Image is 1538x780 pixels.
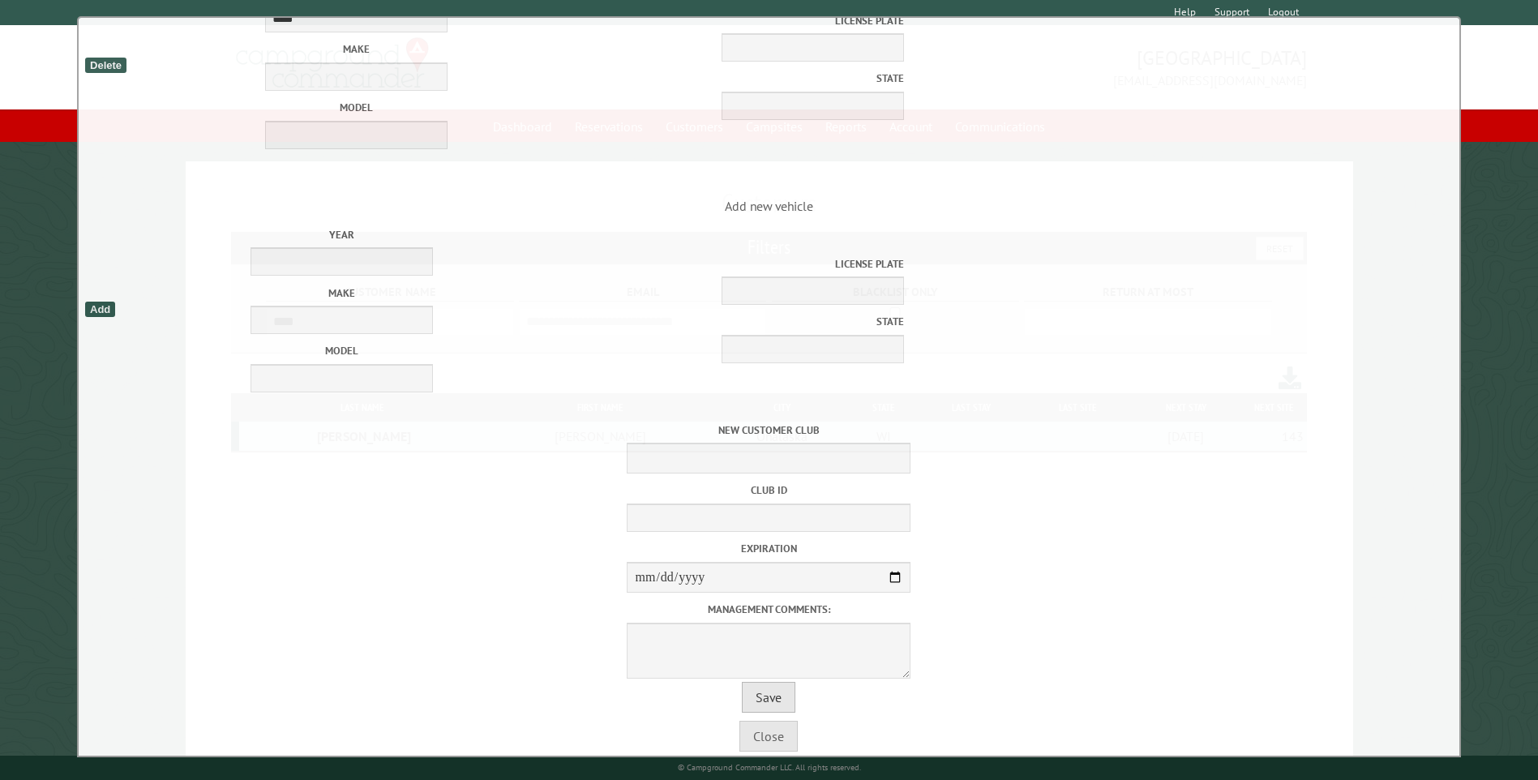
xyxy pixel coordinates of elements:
label: New customer club [83,422,1455,438]
button: Close [739,721,798,752]
small: © Campground Commander LLC. All rights reserved. [678,762,861,773]
label: Year [156,227,528,242]
label: Model [176,100,538,115]
label: Expiration [83,541,1455,556]
label: State [533,314,904,329]
button: Save [742,682,795,713]
label: License Plate [533,256,904,272]
label: Management comments: [83,602,1455,617]
label: Club ID [83,482,1455,498]
div: Add [85,302,115,317]
label: License Plate [542,13,904,28]
label: Make [156,285,528,301]
div: Delete [85,58,126,73]
label: Model [156,343,528,358]
label: Make [176,41,538,57]
label: State [542,71,904,86]
span: Add new vehicle [83,198,1455,403]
